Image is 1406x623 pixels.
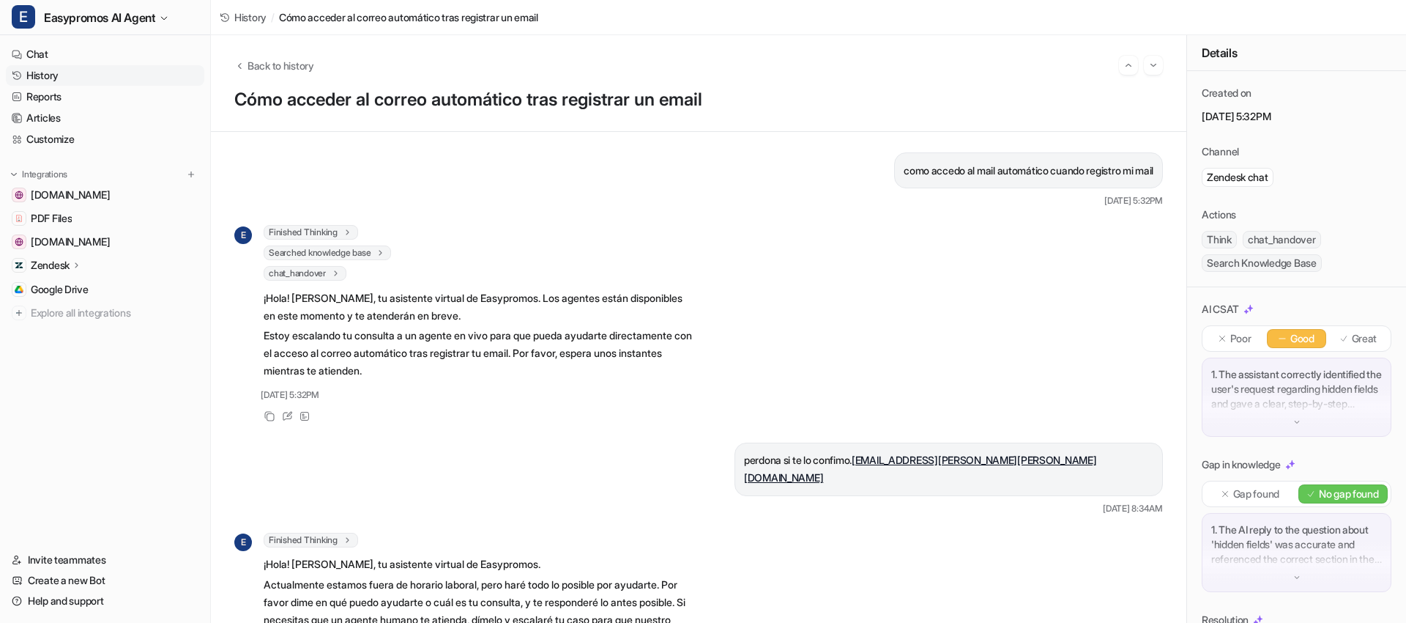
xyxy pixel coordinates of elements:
span: Back to history [248,58,314,73]
p: Poor [1230,331,1251,346]
p: Zendesk chat [1207,170,1268,185]
span: / [271,10,275,25]
span: Think [1202,231,1237,248]
span: History [234,10,267,25]
span: E [234,226,252,244]
a: History [220,10,267,25]
a: Create a new Bot [6,570,204,591]
a: History [6,65,204,86]
p: Great [1352,331,1377,346]
span: Easypromos AI Agent [44,7,155,28]
a: easypromos-apiref.redoc.ly[DOMAIN_NAME] [6,185,204,205]
span: [DATE] 5:32PM [1104,194,1163,207]
p: Channel [1202,144,1239,159]
p: perdona si te lo confimo. [744,451,1153,487]
a: Help and support [6,591,204,611]
a: Chat [6,44,204,64]
p: ¡Hola! [PERSON_NAME], tu asistente virtual de Easypromos. [264,556,692,573]
p: Gap found [1233,487,1279,501]
span: chat_handover [264,266,346,281]
span: [DOMAIN_NAME] [31,235,110,249]
span: [DOMAIN_NAME] [31,188,110,202]
span: E [234,534,252,551]
a: PDF FilesPDF Files [6,208,204,229]
a: Customize [6,129,204,150]
img: Previous session [1123,59,1134,72]
img: www.easypromosapp.com [15,237,23,246]
a: Google DriveGoogle Drive [6,279,204,300]
img: expand menu [9,169,19,180]
a: Explore all integrations [6,303,204,323]
h1: Cómo acceder al correo automático tras registrar un email [234,89,1163,111]
img: menu_add.svg [186,169,196,180]
p: Created on [1202,86,1251,100]
button: Integrations [6,167,72,182]
img: Zendesk [15,261,23,270]
a: www.easypromosapp.com[DOMAIN_NAME] [6,232,204,252]
img: PDF Files [15,214,23,223]
span: Google Drive [31,282,89,297]
img: explore all integrations [12,306,26,320]
span: [DATE] 5:32PM [261,388,319,402]
span: Finished Thinking [264,225,358,240]
span: PDF Files [31,211,72,226]
span: Searched knowledge base [264,246,391,260]
span: Search Knowledge Base [1202,254,1322,272]
button: Go to previous session [1119,56,1138,75]
a: Reports [6,86,204,107]
p: Gap in knowledge [1202,457,1281,472]
img: Google Drive [15,285,23,294]
p: Estoy escalando tu consulta a un agente en vivo para que pueda ayudarte directamente con el acces... [264,327,692,380]
a: Invite teammates [6,550,204,570]
p: AI CSAT [1202,302,1239,317]
span: Cómo acceder al correo automático tras registrar un email [279,10,538,25]
p: [DATE] 5:32PM [1202,109,1391,124]
span: [DATE] 8:34AM [1103,502,1163,515]
p: ¡Hola! [PERSON_NAME], tu asistente virtual de Easypromos. Los agentes están disponibles en este m... [264,290,692,325]
img: down-arrow [1292,417,1302,427]
span: chat_handover [1243,231,1321,248]
button: Go to next session [1144,56,1163,75]
div: Details [1187,35,1406,71]
p: como accedo al mail automático cuando registro mi mail [904,162,1153,180]
p: Zendesk [31,258,70,273]
p: 1. The assistant correctly identified the user's request regarding hidden fields and gave a clear... [1211,367,1382,411]
span: Finished Thinking [264,533,358,548]
a: [EMAIL_ADDRESS][PERSON_NAME][PERSON_NAME][DOMAIN_NAME] [744,454,1097,484]
p: 1. The AI reply to the question about 'hidden fields' was accurate and referenced the correct sec... [1211,523,1382,567]
p: Integrations [22,169,67,180]
p: No gap found [1319,487,1379,501]
p: Actions [1202,207,1236,222]
p: Good [1290,331,1314,346]
img: Next session [1148,59,1158,72]
span: Explore all integrations [31,301,198,325]
img: easypromos-apiref.redoc.ly [15,191,23,199]
a: Articles [6,108,204,128]
span: E [12,5,35,29]
button: Back to history [234,58,314,73]
img: down-arrow [1292,572,1302,583]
